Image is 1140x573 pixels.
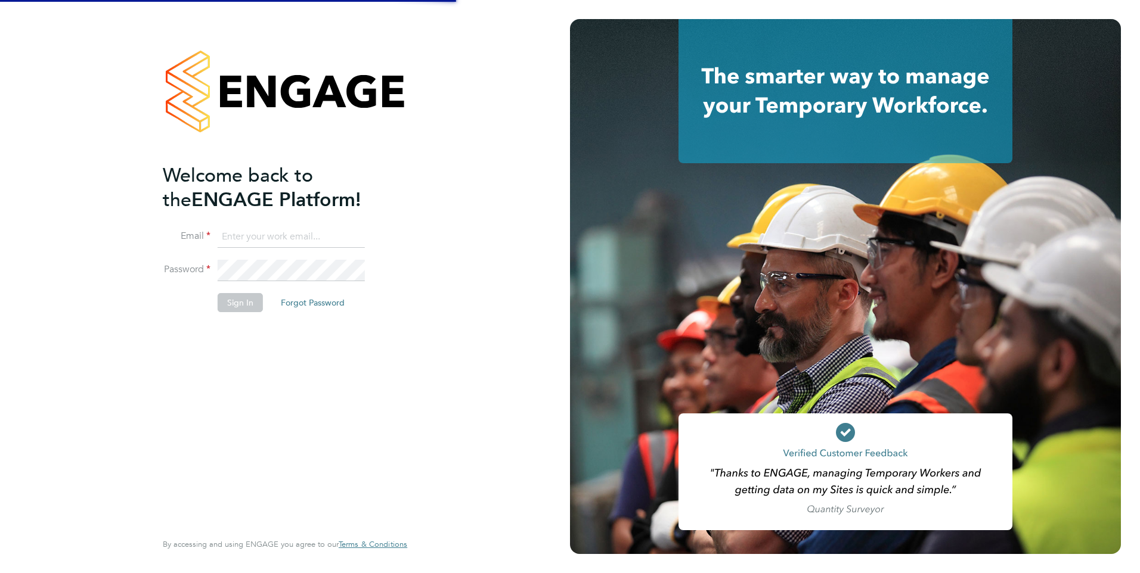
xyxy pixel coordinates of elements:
span: By accessing and using ENGAGE you agree to our [163,539,407,549]
span: Terms & Conditions [339,539,407,549]
h2: ENGAGE Platform! [163,163,395,212]
input: Enter your work email... [218,226,365,248]
label: Password [163,263,210,276]
button: Sign In [218,293,263,312]
span: Welcome back to the [163,164,313,211]
button: Forgot Password [271,293,354,312]
a: Terms & Conditions [339,540,407,549]
label: Email [163,230,210,242]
